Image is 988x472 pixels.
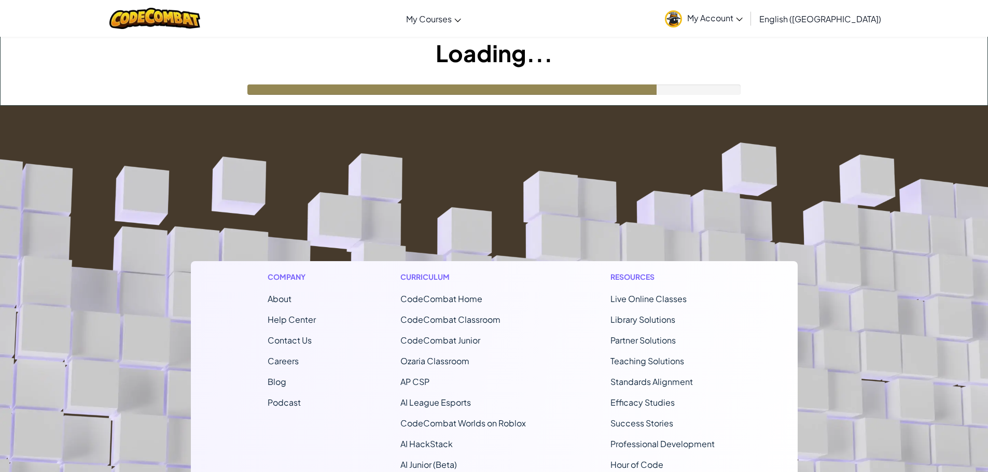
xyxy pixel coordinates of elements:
span: My Courses [406,13,452,24]
a: Standards Alignment [610,376,693,387]
a: CodeCombat Classroom [400,314,500,325]
img: CodeCombat logo [109,8,200,29]
h1: Loading... [1,37,987,69]
a: AI League Esports [400,397,471,408]
img: avatar [665,10,682,27]
span: My Account [687,12,743,23]
a: Partner Solutions [610,335,676,346]
a: AI Junior (Beta) [400,459,457,470]
a: CodeCombat Worlds on Roblox [400,418,526,428]
a: AP CSP [400,376,429,387]
h1: Resources [610,271,721,282]
a: My Courses [401,5,466,33]
a: Hour of Code [610,459,663,470]
span: CodeCombat Home [400,293,482,304]
a: Live Online Classes [610,293,687,304]
span: Contact Us [268,335,312,346]
a: Ozaria Classroom [400,355,469,366]
a: English ([GEOGRAPHIC_DATA]) [754,5,886,33]
span: English ([GEOGRAPHIC_DATA]) [759,13,881,24]
a: AI HackStack [400,438,453,449]
a: Efficacy Studies [610,397,675,408]
a: CodeCombat Junior [400,335,480,346]
a: Library Solutions [610,314,675,325]
h1: Company [268,271,316,282]
a: My Account [660,2,748,35]
a: Professional Development [610,438,715,449]
a: About [268,293,291,304]
a: Help Center [268,314,316,325]
a: Blog [268,376,286,387]
a: Careers [268,355,299,366]
a: Teaching Solutions [610,355,684,366]
a: Podcast [268,397,301,408]
a: Success Stories [610,418,673,428]
h1: Curriculum [400,271,526,282]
